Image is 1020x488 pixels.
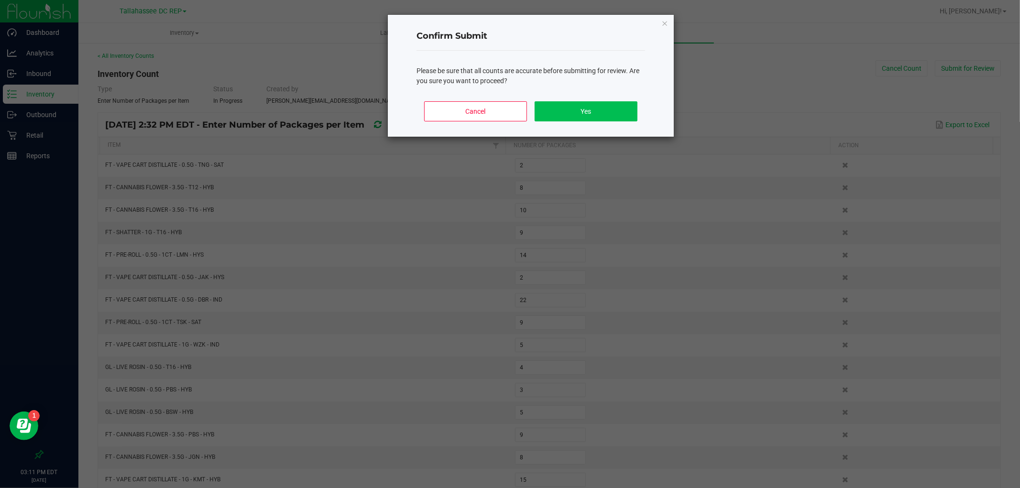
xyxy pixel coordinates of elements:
[535,101,637,121] button: Yes
[424,101,527,121] button: Cancel
[28,410,40,422] iframe: Resource center unread badge
[417,66,645,86] div: Please be sure that all counts are accurate before submitting for review. Are you sure you want t...
[10,412,38,440] iframe: Resource center
[417,30,645,43] h4: Confirm Submit
[661,17,668,29] button: Close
